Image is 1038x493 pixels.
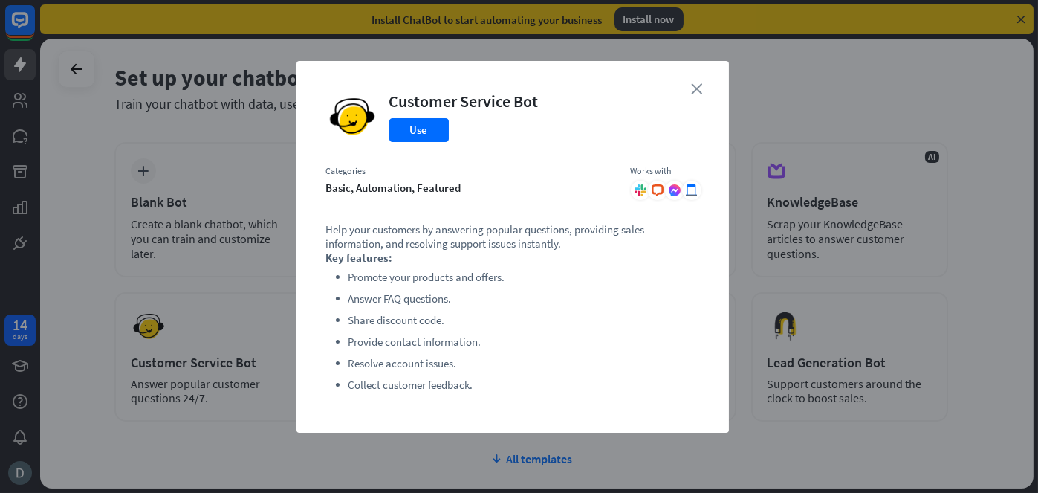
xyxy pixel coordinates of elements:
li: Answer FAQ questions. [348,290,699,308]
li: Share discount code. [348,312,699,329]
div: Works with [631,165,699,177]
div: Customer Service Bot [389,91,539,112]
li: Promote your products and offers. [348,268,699,286]
div: Categories [326,165,616,177]
button: Open LiveChat chat widget [12,6,56,51]
li: Resolve account issues. [348,355,699,373]
li: Provide contact information. [348,333,699,351]
li: Collect customer feedback. [348,376,699,394]
div: basic, automation, featured [326,181,616,195]
button: Use [389,118,449,142]
img: Customer Service Bot [326,91,378,143]
p: Help your customers by answering popular questions, providing sales information, and resolving su... [326,222,699,251]
strong: Key features: [326,251,393,265]
i: close [692,83,703,94]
